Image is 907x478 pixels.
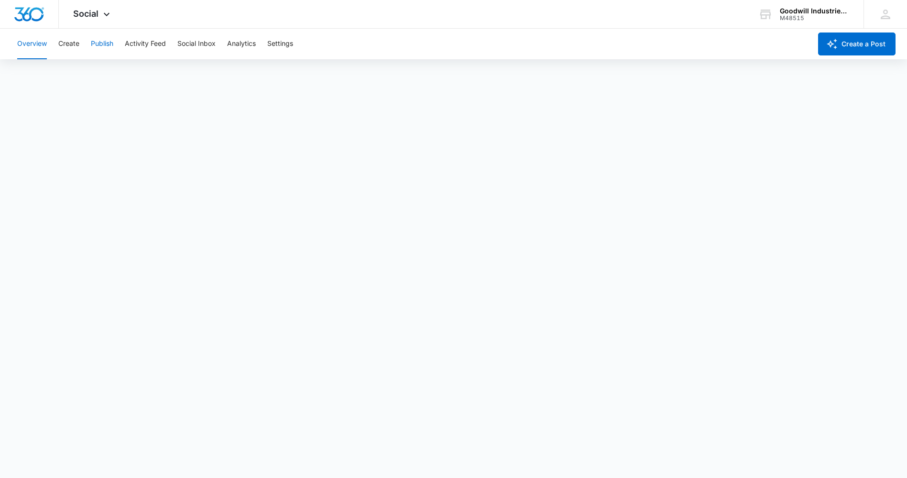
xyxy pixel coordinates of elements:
span: Social [73,9,98,19]
button: Overview [17,29,47,59]
button: Social Inbox [177,29,216,59]
button: Create [58,29,79,59]
button: Activity Feed [125,29,166,59]
div: account name [780,7,850,15]
button: Analytics [227,29,256,59]
button: Publish [91,29,113,59]
button: Create a Post [818,33,896,55]
div: account id [780,15,850,22]
button: Settings [267,29,293,59]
